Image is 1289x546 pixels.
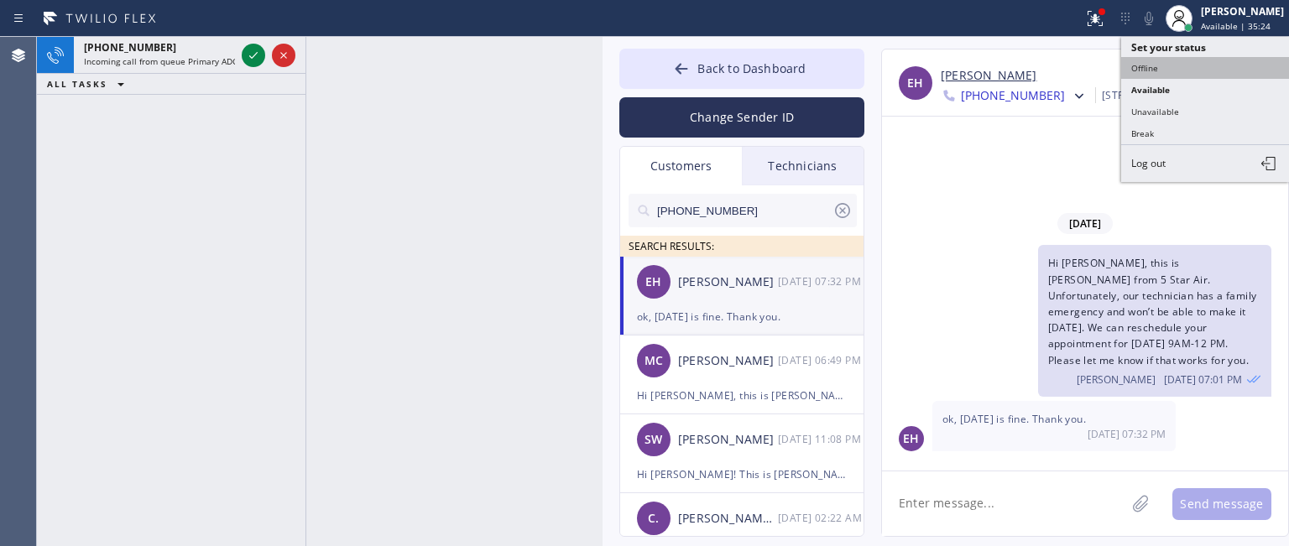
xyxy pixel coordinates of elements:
[903,429,919,449] span: EH
[644,430,662,450] span: SW
[619,49,864,89] button: Back to Dashboard
[778,272,865,291] div: 10/14/2025 9:32 AM
[778,351,865,370] div: 10/14/2025 9:49 AM
[941,66,1036,86] a: [PERSON_NAME]
[1048,256,1257,367] span: Hi [PERSON_NAME], this is [PERSON_NAME] from 5 Star Air. Unfortunately, our technician has a fami...
[1201,20,1271,32] span: Available | 35:24
[1164,372,1242,387] span: [DATE] 07:01 PM
[1038,245,1271,396] div: 10/14/2025 9:01 AM
[37,74,141,94] button: ALL TASKS
[648,509,659,528] span: C.
[272,44,295,67] button: Reject
[942,412,1086,426] span: ok, [DATE] is fine. Thank you.
[1057,213,1113,234] span: [DATE]
[629,239,714,253] span: SEARCH RESULTS:
[84,55,237,67] span: Incoming call from queue Primary ADC
[678,273,778,292] div: [PERSON_NAME]
[1201,4,1284,18] div: [PERSON_NAME]
[678,430,778,450] div: [PERSON_NAME]
[678,351,778,371] div: [PERSON_NAME]
[1137,7,1161,30] button: Mute
[637,465,847,484] div: Hi [PERSON_NAME]! This is [PERSON_NAME], we just spoke with you. I wanted to let you know that we...
[907,74,923,93] span: EH
[620,147,742,185] div: Customers
[637,386,847,405] div: Hi [PERSON_NAME], this is [PERSON_NAME] from 5 Star Air. Unfortunately, our technician has a fami...
[645,273,661,292] span: EH
[644,351,663,371] span: MC
[84,40,176,55] span: [PHONE_NUMBER]
[655,194,832,227] input: Search
[637,307,847,326] div: ok, [DATE] is fine. Thank you.
[242,44,265,67] button: Accept
[778,429,865,449] div: 10/13/2025 9:08 AM
[932,401,1176,451] div: 10/14/2025 9:32 AM
[1102,86,1198,105] div: [STREET_ADDRESS]
[961,87,1065,107] span: [PHONE_NUMBER]
[1172,488,1271,520] button: Send message
[678,509,778,528] div: [PERSON_NAME] ..
[1088,427,1166,441] span: [DATE] 07:32 PM
[778,508,865,528] div: 10/10/2025 9:22 AM
[619,97,864,138] button: Change Sender ID
[697,60,806,76] span: Back to Dashboard
[742,147,864,185] div: Technicians
[47,78,107,90] span: ALL TASKS
[1077,372,1156,387] span: [PERSON_NAME]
